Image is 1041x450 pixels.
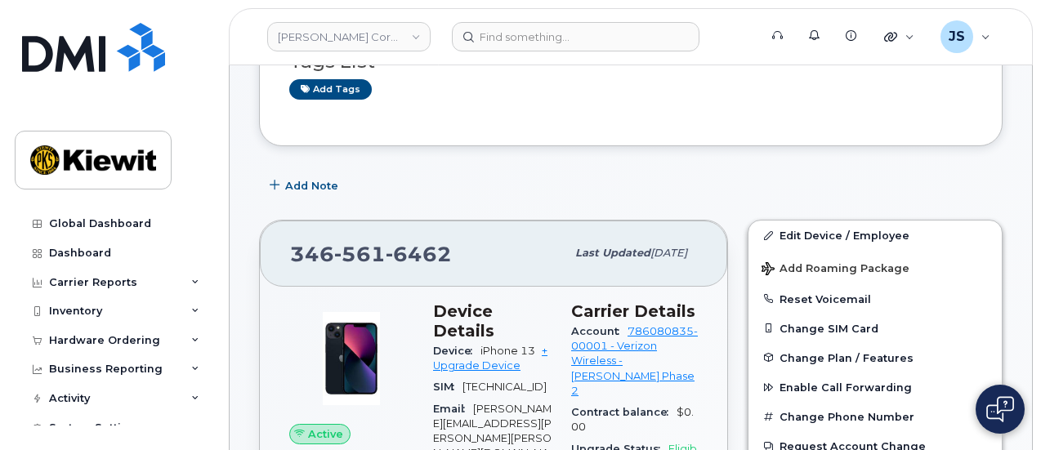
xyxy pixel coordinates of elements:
span: Account [571,325,628,337]
span: 561 [334,242,386,266]
button: Change Plan / Features [748,343,1002,372]
a: Edit Device / Employee [748,221,1002,250]
span: [DATE] [650,247,687,259]
button: Enable Call Forwarding [748,372,1002,402]
span: SIM [433,381,462,393]
span: Change Plan / Features [780,351,914,363]
span: 346 [290,242,452,266]
div: Jenna Savard [929,20,1002,53]
div: Quicklinks [873,20,926,53]
a: 786080835-00001 - Verizon Wireless - [PERSON_NAME] Phase 2 [571,325,698,397]
span: 6462 [386,242,452,266]
span: Contract balance [571,406,677,418]
button: Add Note [259,171,352,200]
span: Add Roaming Package [762,262,909,278]
button: Reset Voicemail [748,284,1002,314]
span: Email [433,403,473,415]
button: Add Roaming Package [748,251,1002,284]
span: Add Note [285,178,338,194]
input: Find something... [452,22,699,51]
span: Active [308,426,343,442]
span: [TECHNICAL_ID] [462,381,547,393]
h3: Carrier Details [571,301,698,321]
img: image20231002-3703462-1ig824h.jpeg [302,310,400,408]
h3: Tags List [289,51,972,72]
img: Open chat [986,396,1014,422]
button: Change SIM Card [748,314,1002,343]
span: JS [949,27,965,47]
span: Last updated [575,247,650,259]
button: Change Phone Number [748,402,1002,431]
span: Device [433,345,480,357]
a: Kiewit Corporation [267,22,431,51]
a: Add tags [289,79,372,100]
h3: Device Details [433,301,552,341]
span: iPhone 13 [480,345,535,357]
span: Enable Call Forwarding [780,381,912,394]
